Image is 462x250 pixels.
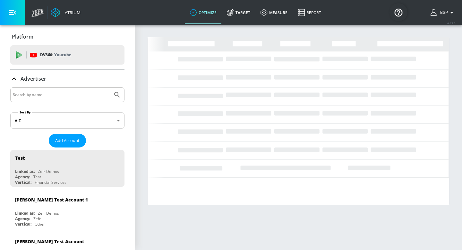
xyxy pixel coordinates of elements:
label: Sort By [18,110,32,114]
p: Advertiser [21,75,46,82]
div: Agency: [15,174,30,180]
div: Financial Services [35,180,66,185]
div: A-Z [10,112,124,129]
div: DV360: Youtube [10,45,124,65]
div: [PERSON_NAME] Test Account 1Linked as:Zefr DemosAgency:ZefrVertical:Other [10,192,124,228]
p: Platform [12,33,33,40]
span: login as: bsp_linking@zefr.com [438,10,448,15]
div: Agency: [15,216,30,221]
div: Test [33,174,41,180]
span: Add Account [55,137,80,144]
a: Target [222,1,255,24]
div: Vertical: [15,221,31,227]
div: TestLinked as:Zefr DemosAgency:TestVertical:Financial Services [10,150,124,187]
div: [PERSON_NAME] Test Account [15,238,84,245]
a: optimize [185,1,222,24]
a: Report [293,1,326,24]
div: Zefr Demos [38,210,59,216]
a: Atrium [51,8,81,17]
button: Open Resource Center [389,3,407,21]
div: Linked as: [15,169,35,174]
div: Linked as: [15,210,35,216]
p: DV360: [40,51,71,58]
div: Vertical: [15,180,31,185]
div: Zefr [33,216,41,221]
div: Atrium [62,10,81,15]
a: measure [255,1,293,24]
button: Add Account [49,134,86,147]
input: Search by name [13,91,110,99]
div: Other [35,221,45,227]
div: Zefr Demos [38,169,59,174]
div: [PERSON_NAME] Test Account 1 [15,197,88,203]
button: BSP [431,9,456,16]
span: v 4.24.0 [447,21,456,25]
p: Youtube [54,51,71,58]
div: Advertiser [10,70,124,88]
div: Platform [10,28,124,46]
div: Test [15,155,25,161]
